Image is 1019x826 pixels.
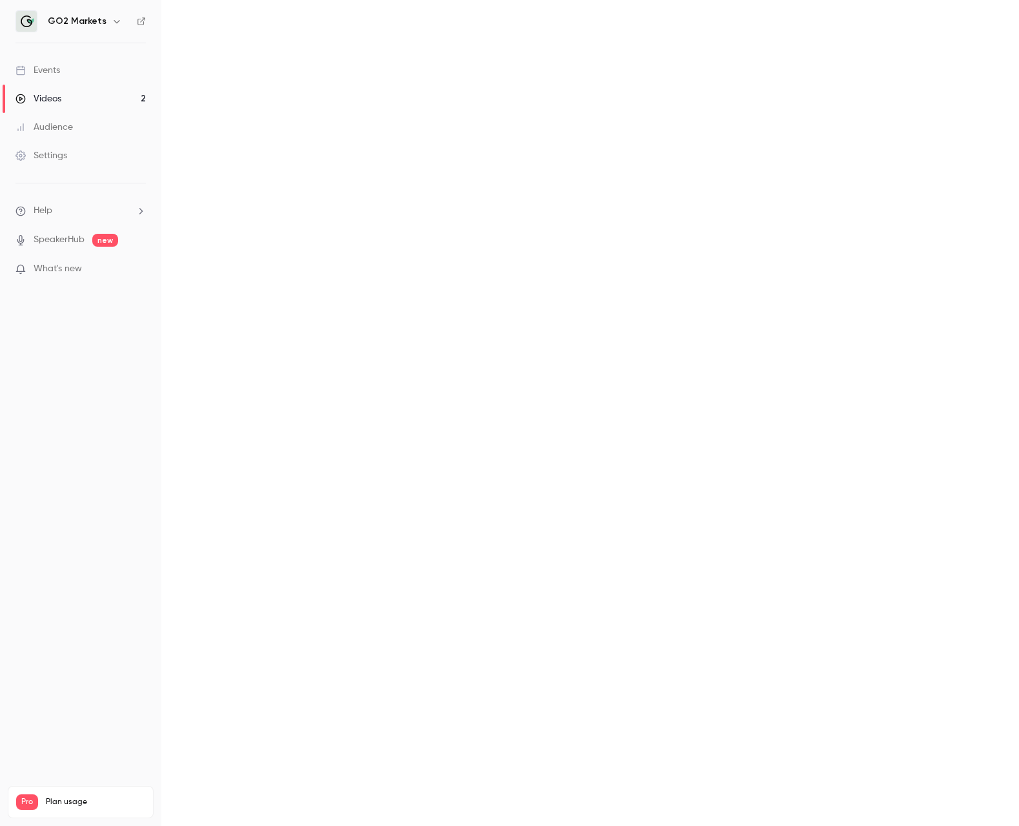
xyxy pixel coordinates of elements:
li: help-dropdown-opener [15,204,146,218]
div: Videos [15,92,61,105]
div: Audience [15,121,73,134]
span: Help [34,204,52,218]
span: new [92,234,118,247]
span: Pro [16,794,38,810]
a: SpeakerHub [34,233,85,247]
div: Settings [15,149,67,162]
span: Plan usage [46,797,145,807]
div: Events [15,64,60,77]
h6: GO2 Markets [48,15,106,28]
span: What's new [34,262,82,276]
iframe: Noticeable Trigger [130,263,146,275]
img: GO2 Markets [16,11,37,32]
